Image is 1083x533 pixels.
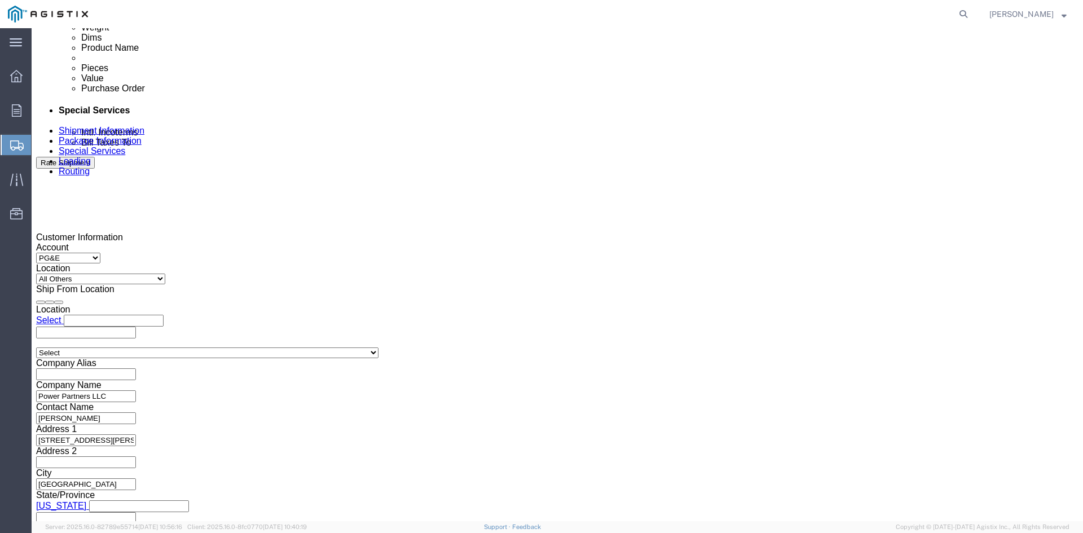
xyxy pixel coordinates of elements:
[45,523,182,530] span: Server: 2025.16.0-82789e55714
[989,7,1067,21] button: [PERSON_NAME]
[138,523,182,530] span: [DATE] 10:56:16
[989,8,1054,20] span: Amanda Brown
[512,523,541,530] a: Feedback
[484,523,512,530] a: Support
[187,523,307,530] span: Client: 2025.16.0-8fc0770
[32,28,1083,521] iframe: FS Legacy Container
[896,522,1069,532] span: Copyright © [DATE]-[DATE] Agistix Inc., All Rights Reserved
[263,523,307,530] span: [DATE] 10:40:19
[8,6,88,23] img: logo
